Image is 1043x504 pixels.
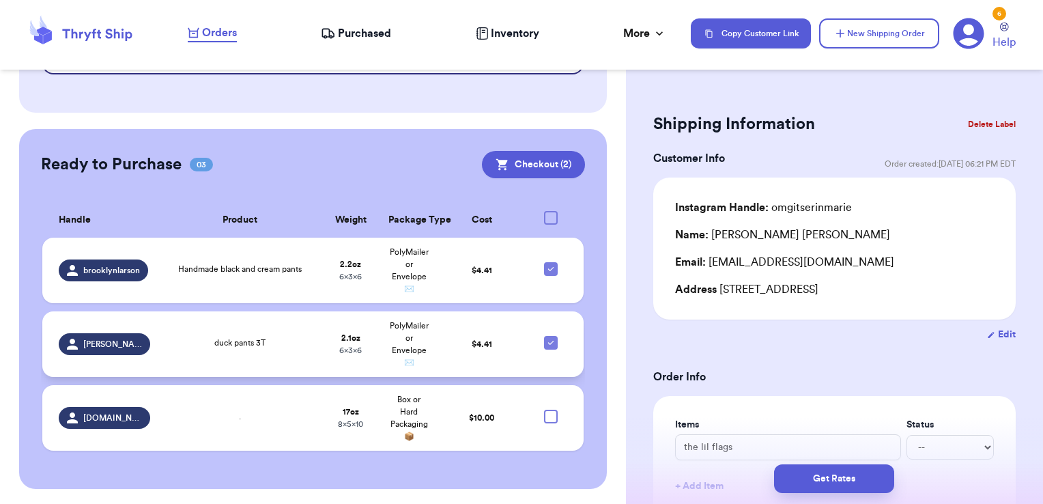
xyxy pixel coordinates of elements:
a: Purchased [321,25,391,42]
span: 03 [190,158,213,171]
span: Email: [675,257,706,268]
span: . [239,412,241,421]
span: PolyMailer or Envelope ✉️ [390,322,429,367]
div: omgitserinmarie [675,199,852,216]
span: [PERSON_NAME].ivy.thrift [83,339,143,350]
span: Handmade black and cream pants [178,265,302,273]
button: Get Rates [774,464,894,493]
strong: 17 oz [343,408,359,416]
button: Edit [987,328,1016,341]
h3: Customer Info [653,150,725,167]
span: [DOMAIN_NAME] [83,412,143,423]
h2: Ready to Purchase [41,154,182,176]
div: 6 [992,7,1006,20]
span: 6 x 3 x 6 [339,346,362,354]
span: Orders [202,25,237,41]
th: Cost [438,203,526,238]
button: Checkout (2) [482,151,585,178]
button: Delete Label [962,109,1021,139]
span: Instagram Handle: [675,202,769,213]
span: PolyMailer or Envelope ✉️ [390,248,429,293]
a: Help [992,23,1016,51]
span: Name: [675,229,709,240]
th: Package Type [380,203,438,238]
th: Weight [322,203,380,238]
span: $ 4.41 [472,266,492,275]
button: New Shipping Order [819,18,939,48]
span: Inventory [491,25,539,42]
a: Orders [188,25,237,42]
th: Product [158,203,322,238]
strong: 2.2 oz [340,260,361,268]
span: Order created: [DATE] 06:21 PM EDT [885,158,1016,169]
a: Inventory [476,25,539,42]
span: $ 4.41 [472,340,492,348]
span: Address [675,284,717,295]
span: Purchased [338,25,391,42]
label: Status [906,418,994,432]
span: 8 x 5 x 10 [338,420,363,428]
span: Box or Hard Packaging 📦 [390,395,428,440]
strong: 2.1 oz [341,334,360,342]
a: 6 [953,18,984,49]
h2: Shipping Information [653,113,815,135]
button: Copy Customer Link [691,18,811,48]
div: More [623,25,666,42]
div: [STREET_ADDRESS] [675,281,994,298]
span: 6 x 3 x 6 [339,272,362,281]
div: [EMAIL_ADDRESS][DOMAIN_NAME] [675,254,994,270]
span: Help [992,34,1016,51]
span: $ 10.00 [469,414,494,422]
div: [PERSON_NAME] [PERSON_NAME] [675,227,890,243]
span: Handle [59,213,91,227]
span: brooklynlarson [83,265,140,276]
span: duck pants 3T [214,339,266,347]
h3: Order Info [653,369,1016,385]
label: Items [675,418,901,432]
